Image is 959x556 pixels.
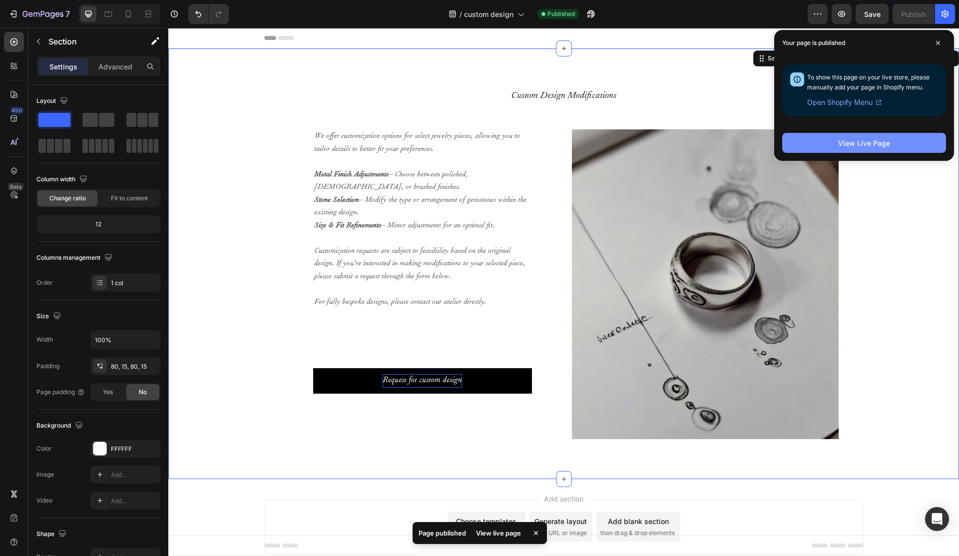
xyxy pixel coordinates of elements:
[36,251,114,265] div: Columns management
[283,501,352,510] span: inspired by CRO experts
[288,488,348,499] div: Choose templates
[464,9,513,19] span: custom design
[36,278,53,287] div: Order
[366,488,419,499] div: Generate layout
[65,8,70,20] p: 7
[36,419,85,433] div: Background
[9,106,24,114] div: 450
[372,466,419,476] span: Add section
[168,28,959,556] iframe: Design area
[838,138,890,148] div: View Live Page
[36,94,70,108] div: Layout
[36,388,85,397] div: Page padding
[103,388,113,397] span: Yes
[460,9,462,19] span: /
[419,528,466,538] p: Page published
[98,61,132,72] p: Advanced
[49,194,86,203] span: Change ratio
[214,346,294,360] div: Rich Text Editor. Editing area: main
[36,335,53,344] div: Width
[404,101,670,411] img: Alt Image
[7,183,24,191] div: Beta
[91,331,160,349] input: Auto
[782,133,946,153] button: View Live Page
[111,279,158,288] div: 1 col
[470,526,527,540] div: View live page
[48,35,130,47] p: Section
[36,470,54,479] div: Image
[365,501,419,510] span: from URL or image
[36,496,52,505] div: Video
[214,346,294,360] p: Request fot custom design
[716,24,760,36] button: AI Content
[111,362,158,371] div: 80, 15, 80, 15
[36,528,68,541] div: Shape
[111,497,158,506] div: Add...
[901,9,926,19] div: Publish
[782,38,845,48] p: Your page is published
[440,488,500,499] div: Add blank section
[645,26,709,35] p: Create Theme Section
[36,310,63,323] div: Size
[807,96,873,108] span: Open Shopify Menu
[4,4,74,24] button: 7
[893,4,935,24] button: Publish
[49,61,77,72] p: Settings
[864,10,881,18] span: Save
[925,507,949,531] div: Open Intercom Messenger
[36,362,59,371] div: Padding
[188,4,229,24] div: Undo/Redo
[807,73,930,91] span: To show this page on your live store, please manually add your page in Shopify menu.
[139,388,147,397] span: No
[597,26,627,35] div: Section 1
[111,194,148,203] span: Fit to content
[111,445,158,454] div: FFFFFF
[36,173,89,186] div: Column width
[432,501,506,510] span: then drag & drop elements
[38,217,158,231] div: 12
[856,4,889,24] button: Save
[111,471,158,480] div: Add...
[36,444,52,453] div: Color
[547,9,575,18] span: Published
